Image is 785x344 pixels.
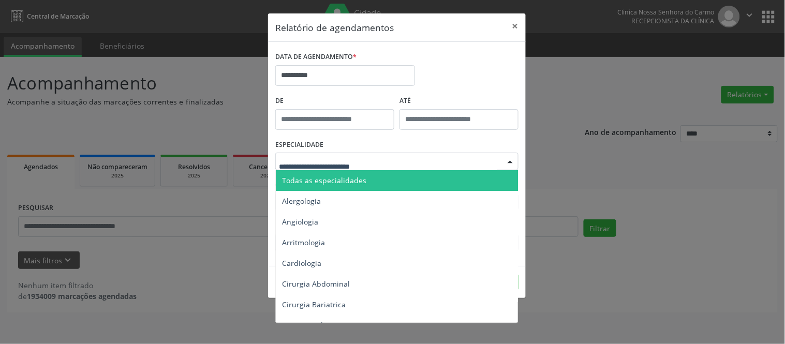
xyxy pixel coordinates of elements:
label: De [275,93,394,109]
h5: Relatório de agendamentos [275,21,394,34]
span: Cardiologia [282,258,321,268]
span: Arritmologia [282,237,325,247]
span: Cirurgia Bariatrica [282,300,346,309]
label: DATA DE AGENDAMENTO [275,49,357,65]
span: Cirurgia Abdominal [282,279,350,289]
span: Angiologia [282,217,318,227]
span: Cirurgia Cabeça e Pescoço [282,320,373,330]
span: Alergologia [282,196,321,206]
label: ESPECIALIDADE [275,137,323,153]
span: Todas as especialidades [282,175,366,185]
button: Close [505,13,526,39]
label: ATÉ [399,93,519,109]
